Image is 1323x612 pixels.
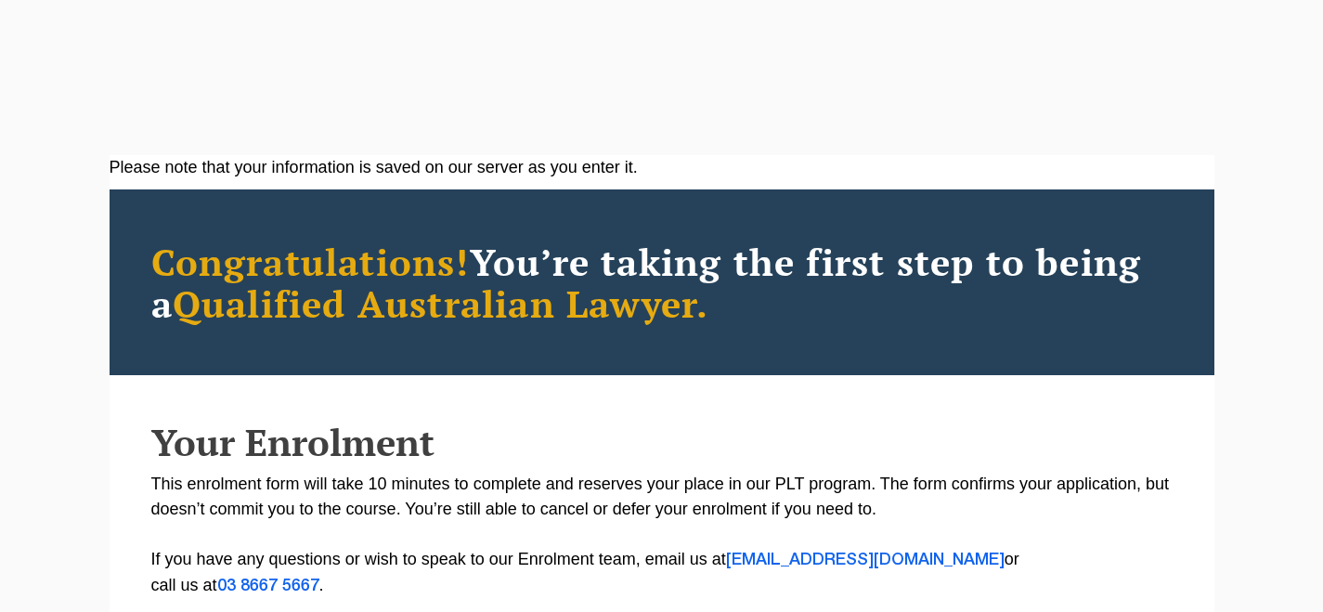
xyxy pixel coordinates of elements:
[151,241,1173,324] h2: You’re taking the first step to being a
[173,279,709,328] span: Qualified Australian Lawyer.
[151,422,1173,462] h2: Your Enrolment
[217,579,319,593] a: 03 8667 5667
[110,155,1214,180] div: Please note that your information is saved on our server as you enter it.
[151,472,1173,599] p: This enrolment form will take 10 minutes to complete and reserves your place in our PLT program. ...
[151,237,470,286] span: Congratulations!
[726,553,1005,567] a: [EMAIL_ADDRESS][DOMAIN_NAME]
